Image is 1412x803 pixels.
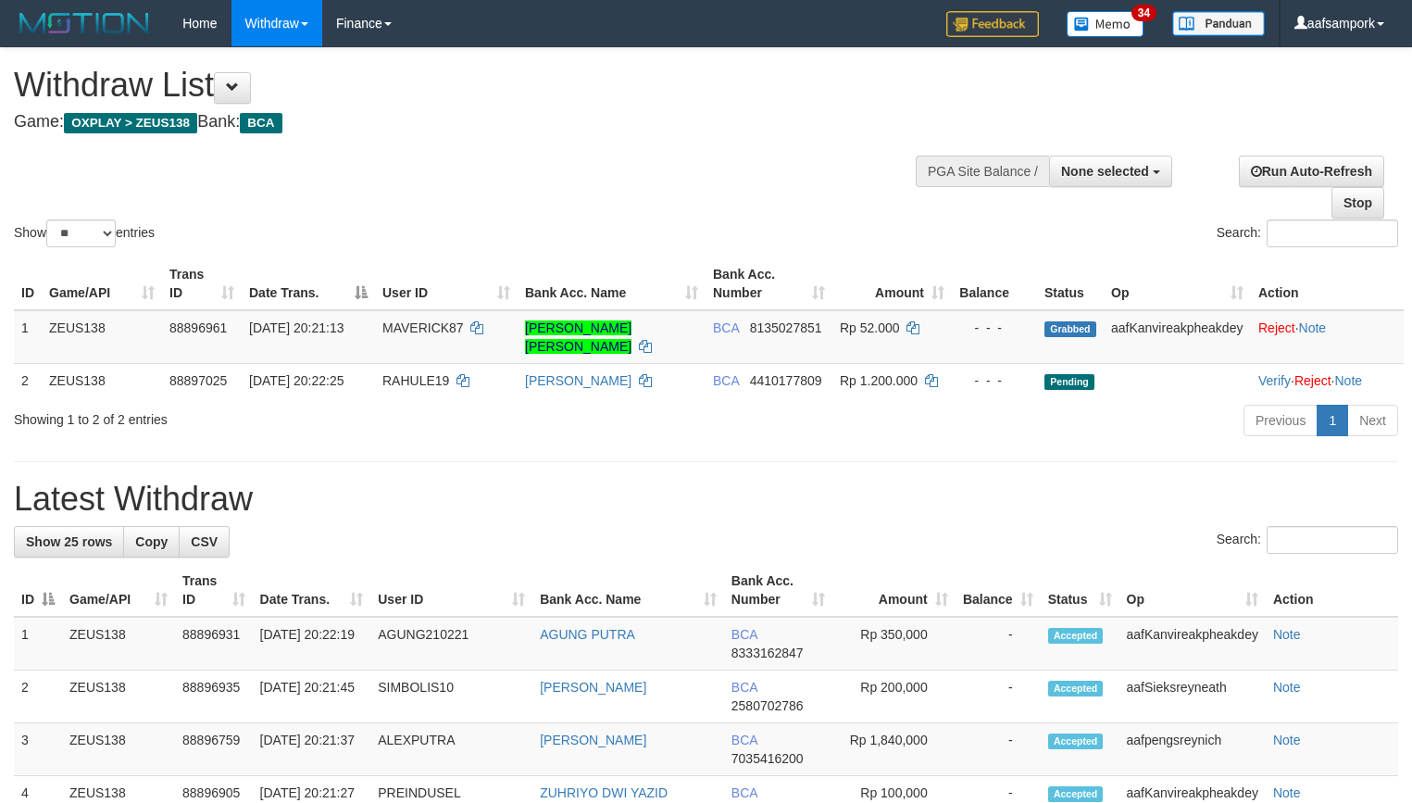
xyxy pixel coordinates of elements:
[731,646,804,660] span: Copy 8333162847 to clipboard
[731,751,804,766] span: Copy 7035416200 to clipboard
[175,564,253,617] th: Trans ID: activate to sort column ascending
[1258,320,1295,335] a: Reject
[731,680,757,695] span: BCA
[382,373,449,388] span: RAHULE19
[1048,786,1104,802] span: Accepted
[840,320,900,335] span: Rp 52.000
[750,373,822,388] span: Copy 4410177809 to clipboard
[1067,11,1144,37] img: Button%20Memo.svg
[46,220,116,247] select: Showentries
[175,617,253,671] td: 88896931
[916,156,1049,187] div: PGA Site Balance /
[1217,526,1398,554] label: Search:
[952,257,1037,310] th: Balance
[731,698,804,713] span: Copy 2580702786 to clipboard
[1273,785,1301,800] a: Note
[832,257,952,310] th: Amount: activate to sort column ascending
[62,723,175,776] td: ZEUS138
[1119,564,1266,617] th: Op: activate to sort column ascending
[540,627,635,642] a: AGUNG PUTRA
[1334,373,1362,388] a: Note
[956,671,1041,723] td: -
[14,257,42,310] th: ID
[62,671,175,723] td: ZEUS138
[1273,733,1301,747] a: Note
[14,113,923,132] h4: Game: Bank:
[1239,156,1384,187] a: Run Auto-Refresh
[1317,405,1348,436] a: 1
[42,363,162,397] td: ZEUS138
[42,310,162,364] td: ZEUS138
[242,257,375,310] th: Date Trans.: activate to sort column descending
[370,617,532,671] td: AGUNG210221
[706,257,832,310] th: Bank Acc. Number: activate to sort column ascending
[175,723,253,776] td: 88896759
[525,373,631,388] a: [PERSON_NAME]
[14,67,923,104] h1: Withdraw List
[179,526,230,558] a: CSV
[14,617,62,671] td: 1
[731,733,757,747] span: BCA
[253,671,371,723] td: [DATE] 20:21:45
[62,564,175,617] th: Game/API: activate to sort column ascending
[946,11,1039,37] img: Feedback.jpg
[956,723,1041,776] td: -
[1217,220,1398,247] label: Search:
[14,723,62,776] td: 3
[832,617,956,671] td: Rp 350,000
[370,723,532,776] td: ALEXPUTRA
[42,257,162,310] th: Game/API: activate to sort column ascending
[253,723,371,776] td: [DATE] 20:21:37
[14,526,124,558] a: Show 25 rows
[540,733,646,747] a: [PERSON_NAME]
[713,373,739,388] span: BCA
[1251,363,1404,397] td: · ·
[382,320,464,335] span: MAVERICK87
[14,363,42,397] td: 2
[1061,164,1149,179] span: None selected
[956,564,1041,617] th: Balance: activate to sort column ascending
[1104,257,1251,310] th: Op: activate to sort column ascending
[731,785,757,800] span: BCA
[956,617,1041,671] td: -
[14,310,42,364] td: 1
[1251,257,1404,310] th: Action
[1266,564,1398,617] th: Action
[832,723,956,776] td: Rp 1,840,000
[532,564,724,617] th: Bank Acc. Name: activate to sort column ascending
[540,785,668,800] a: ZUHRIYO DWI YAZID
[525,320,631,354] a: [PERSON_NAME] [PERSON_NAME]
[1294,373,1331,388] a: Reject
[1273,627,1301,642] a: Note
[1119,723,1266,776] td: aafpengsreynich
[1273,680,1301,695] a: Note
[14,564,62,617] th: ID: activate to sort column descending
[1041,564,1119,617] th: Status: activate to sort column ascending
[375,257,518,310] th: User ID: activate to sort column ascending
[26,534,112,549] span: Show 25 rows
[724,564,832,617] th: Bank Acc. Number: activate to sort column ascending
[370,671,532,723] td: SIMBOLIS10
[64,113,197,133] span: OXPLAY > ZEUS138
[14,220,155,247] label: Show entries
[14,403,574,429] div: Showing 1 to 2 of 2 entries
[840,373,918,388] span: Rp 1.200.000
[1347,405,1398,436] a: Next
[370,564,532,617] th: User ID: activate to sort column ascending
[750,320,822,335] span: Copy 8135027851 to clipboard
[1048,734,1104,749] span: Accepted
[253,617,371,671] td: [DATE] 20:22:19
[169,373,227,388] span: 88897025
[1048,681,1104,696] span: Accepted
[175,671,253,723] td: 88896935
[1299,320,1327,335] a: Note
[162,257,242,310] th: Trans ID: activate to sort column ascending
[1044,321,1096,337] span: Grabbed
[832,671,956,723] td: Rp 200,000
[1331,187,1384,219] a: Stop
[540,680,646,695] a: [PERSON_NAME]
[1044,374,1094,390] span: Pending
[253,564,371,617] th: Date Trans.: activate to sort column ascending
[14,9,155,37] img: MOTION_logo.png
[832,564,956,617] th: Amount: activate to sort column ascending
